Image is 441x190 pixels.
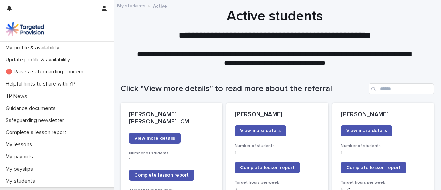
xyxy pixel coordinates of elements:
[346,128,387,133] span: View more details
[369,83,434,94] input: Search
[235,180,320,186] h3: Target hours per week
[341,125,392,136] a: View more details
[117,1,145,9] a: My students
[3,93,33,100] p: TP News
[129,111,214,126] p: [PERSON_NAME] [PERSON_NAME] CM
[3,44,65,51] p: My profile & availability
[3,81,81,87] p: Helpful hints to share with YP
[346,165,401,170] span: Complete lesson report
[153,2,167,9] p: Active
[235,143,320,149] h3: Number of students
[129,151,214,156] h3: Number of students
[3,166,39,172] p: My payslips
[134,173,189,178] span: Complete lesson report
[240,128,281,133] span: View more details
[235,162,300,173] a: Complete lesson report
[3,69,89,75] p: 🔴 Raise a safeguarding concern
[3,178,41,184] p: My students
[129,157,214,163] p: 1
[3,141,38,148] p: My lessons
[129,170,194,181] a: Complete lesson report
[134,136,175,141] span: View more details
[3,57,75,63] p: Update profile & availability
[235,125,286,136] a: View more details
[121,8,429,24] h1: Active students
[341,150,426,156] p: 1
[341,111,426,119] p: [PERSON_NAME]
[341,162,406,173] a: Complete lesson report
[3,129,72,136] p: Complete a lesson report
[129,133,181,144] a: View more details
[235,150,320,156] p: 1
[3,117,70,124] p: Safeguarding newsletter
[341,180,426,186] h3: Target hours per week
[3,153,39,160] p: My payouts
[121,84,366,94] h1: Click "View more details" to read more about the referral
[3,105,61,112] p: Guidance documents
[341,143,426,149] h3: Number of students
[240,165,295,170] span: Complete lesson report
[235,111,320,119] p: [PERSON_NAME]
[6,22,44,36] img: M5nRWzHhSzIhMunXDL62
